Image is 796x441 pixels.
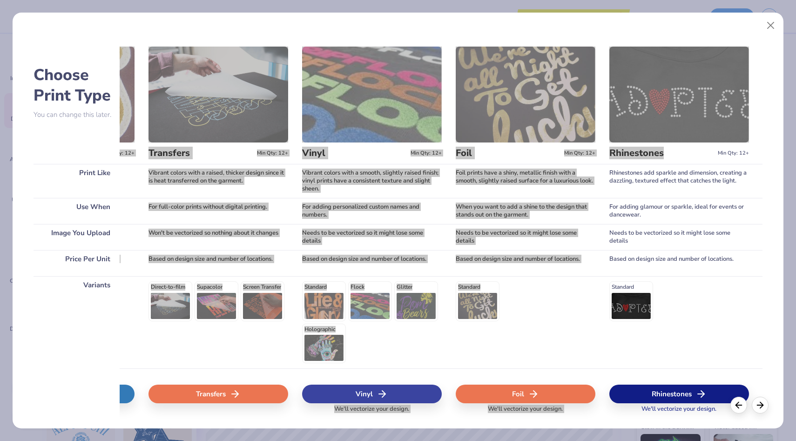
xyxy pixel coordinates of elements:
[762,17,780,34] button: Close
[456,250,595,276] div: Based on design size and number of locations.
[456,147,560,159] h3: Foil
[484,405,567,419] span: We'll vectorize your design.
[718,150,749,156] span: Min Qty: 12+
[456,164,595,198] div: Foil prints have a shiny, metallic finish with a smooth, slightly raised surface for a luxurious ...
[148,147,253,159] h3: Transfers
[411,150,442,156] span: Min Qty: 12+
[609,47,749,142] img: Rhinestones
[609,385,749,403] div: Rhinestones
[456,198,595,224] div: When you want to add a shine to the design that stands out on the garment.
[609,164,749,198] div: Rhinestones add sparkle and dimension, creating a dazzling, textured effect that catches the light.
[331,405,413,419] span: We'll vectorize your design.
[148,385,288,403] div: Transfers
[34,111,120,119] p: You can change this later.
[609,147,714,159] h3: Rhinestones
[302,224,442,250] div: Needs to be vectorized so it might lose some details
[148,224,288,250] div: Won't be vectorized so nothing about it changes
[257,150,288,156] span: Min Qty: 12+
[34,276,120,368] div: Variants
[148,198,288,224] div: For full-color prints without digital printing.
[34,198,120,224] div: Use When
[302,198,442,224] div: For adding personalized custom names and numbers.
[34,65,120,106] h2: Choose Print Type
[302,250,442,276] div: Based on design size and number of locations.
[148,250,288,276] div: Based on design size and number of locations.
[34,164,120,198] div: Print Like
[34,224,120,250] div: Image You Upload
[609,250,749,276] div: Based on design size and number of locations.
[638,405,720,419] span: We'll vectorize your design.
[456,47,595,142] img: Foil
[609,198,749,224] div: For adding glamour or sparkle, ideal for events or dancewear.
[302,147,407,159] h3: Vinyl
[148,164,288,198] div: Vibrant colors with a raised, thicker design since it is heat transferred on the garment.
[148,47,288,142] img: Transfers
[456,224,595,250] div: Needs to be vectorized so it might lose some details
[34,250,120,276] div: Price Per Unit
[302,47,442,142] img: Vinyl
[302,164,442,198] div: Vibrant colors with a smooth, slightly raised finish; vinyl prints have a consistent texture and ...
[456,385,595,403] div: Foil
[302,385,442,403] div: Vinyl
[609,224,749,250] div: Needs to be vectorized so it might lose some details
[564,150,595,156] span: Min Qty: 12+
